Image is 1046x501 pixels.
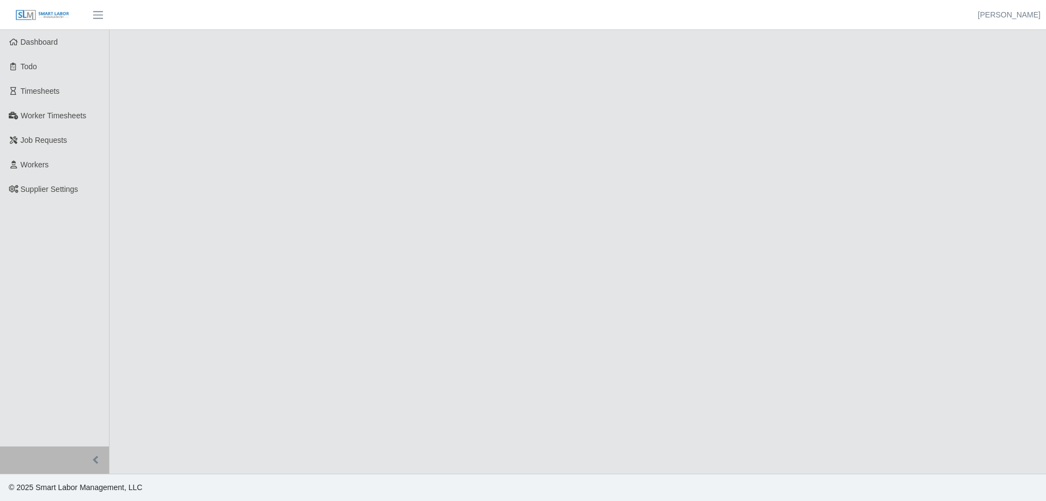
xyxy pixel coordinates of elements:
[21,160,49,169] span: Workers
[21,87,60,95] span: Timesheets
[21,111,86,120] span: Worker Timesheets
[21,185,78,194] span: Supplier Settings
[21,62,37,71] span: Todo
[15,9,70,21] img: SLM Logo
[21,38,58,46] span: Dashboard
[21,136,68,144] span: Job Requests
[978,9,1041,21] a: [PERSON_NAME]
[9,483,142,492] span: © 2025 Smart Labor Management, LLC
